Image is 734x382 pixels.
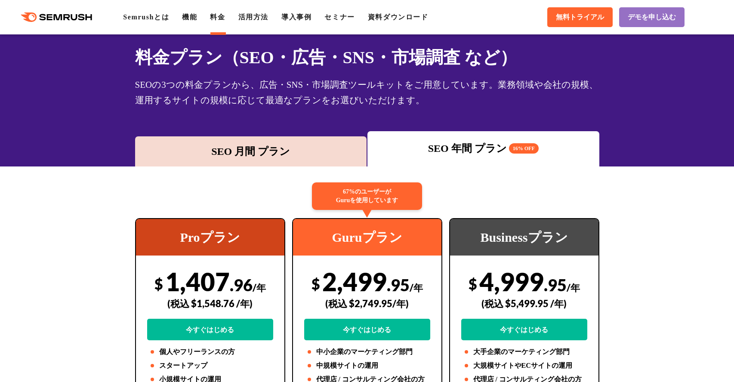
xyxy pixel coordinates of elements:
a: 料金 [210,13,225,21]
a: Semrushとは [123,13,169,21]
div: (税込 $1,548.76 /年) [147,288,273,319]
div: SEO 月間 プラン [139,144,363,159]
a: 今すぐはじめる [304,319,430,340]
div: 1,407 [147,266,273,340]
li: 大規模サイトやECサイトの運用 [461,360,587,371]
div: SEOの3つの料金プランから、広告・SNS・市場調査ツールキットをご用意しています。業務領域や会社の規模、運用するサイトの規模に応じて最適なプランをお選びいただけます。 [135,77,599,108]
div: Guruプラン [293,219,441,256]
span: 無料トライアル [556,13,604,22]
h1: 料金プラン（SEO・広告・SNS・市場調査 など） [135,45,599,70]
a: 今すぐはじめる [147,319,273,340]
span: .95 [387,275,410,295]
span: /年 [567,282,580,293]
span: $ [154,275,163,293]
a: 導入事例 [281,13,311,21]
div: Proプラン [136,219,284,256]
a: セミナー [324,13,355,21]
div: (税込 $2,749.95/年) [304,288,430,319]
li: 中小企業のマーケティング部門 [304,347,430,357]
div: 4,999 [461,266,587,340]
li: 大手企業のマーケティング部門 [461,347,587,357]
a: 機能 [182,13,197,21]
li: スタートアップ [147,360,273,371]
span: .95 [544,275,567,295]
a: 無料トライアル [547,7,613,27]
a: デモを申し込む [619,7,685,27]
div: (税込 $5,499.95 /年) [461,288,587,319]
span: デモを申し込む [628,13,676,22]
div: Businessプラン [450,219,598,256]
a: 今すぐはじめる [461,319,587,340]
div: 67%のユーザーが Guruを使用しています [312,182,422,210]
li: 個人やフリーランスの方 [147,347,273,357]
a: 活用方法 [238,13,268,21]
a: 資料ダウンロード [368,13,429,21]
span: /年 [410,282,423,293]
span: 16% OFF [509,143,539,154]
span: /年 [253,282,266,293]
div: SEO 年間 プラン [372,141,595,156]
div: 2,499 [304,266,430,340]
li: 中規模サイトの運用 [304,360,430,371]
span: $ [311,275,320,293]
span: .96 [230,275,253,295]
span: $ [469,275,477,293]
